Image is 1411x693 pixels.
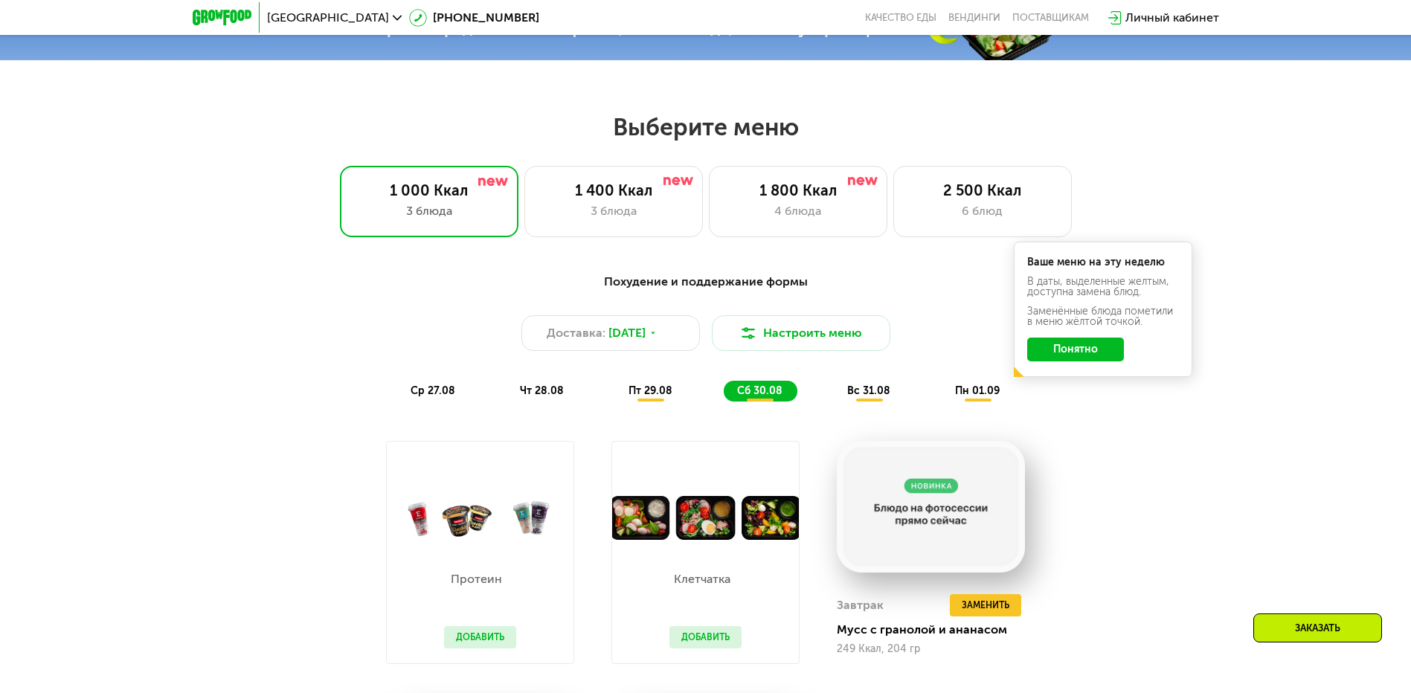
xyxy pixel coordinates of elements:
button: Добавить [669,626,742,648]
div: В даты, выделенные желтым, доступна замена блюд. [1027,277,1179,297]
span: Заменить [962,598,1009,613]
span: сб 30.08 [737,384,782,397]
button: Настроить меню [712,315,890,351]
div: Ваше меню на эту неделю [1027,257,1179,268]
div: 1 000 Ккал [356,181,503,199]
span: [GEOGRAPHIC_DATA] [267,12,389,24]
div: Похудение и поддержание формы [266,273,1146,291]
span: вс 31.08 [847,384,890,397]
div: 4 блюда [724,202,872,220]
div: 249 Ккал, 204 гр [837,643,1025,655]
div: 3 блюда [356,202,503,220]
div: Завтрак [837,594,884,616]
button: Заменить [950,594,1021,616]
div: Заменённые блюда пометили в меню жёлтой точкой. [1027,306,1179,327]
div: Мусс с гранолой и ананасом [837,622,1037,637]
p: Клетчатка [669,573,734,585]
div: 3 блюда [540,202,687,220]
p: Протеин [444,573,509,585]
div: 1 800 Ккал [724,181,872,199]
a: Вендинги [948,12,1000,24]
a: Качество еды [865,12,936,24]
h2: Выберите меню [48,112,1363,142]
span: ср 27.08 [411,384,455,397]
div: Личный кабинет [1125,9,1219,27]
span: чт 28.08 [520,384,564,397]
span: Доставка: [547,324,605,342]
a: [PHONE_NUMBER] [409,9,539,27]
button: Понятно [1027,338,1124,361]
div: Заказать [1253,613,1382,642]
button: Добавить [444,626,516,648]
div: поставщикам [1012,12,1089,24]
span: [DATE] [608,324,646,342]
div: 6 блюд [909,202,1056,220]
div: 1 400 Ккал [540,181,687,199]
div: 2 500 Ккал [909,181,1056,199]
span: пн 01.09 [955,384,1000,397]
span: пт 29.08 [629,384,672,397]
